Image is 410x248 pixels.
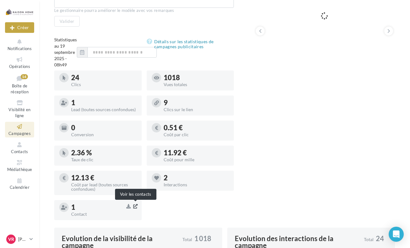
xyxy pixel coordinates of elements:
a: Visibilité en ligne [5,98,34,119]
p: [PERSON_NAME] [18,236,27,242]
div: Interactions [164,183,229,187]
div: Taux de clic [71,158,137,162]
div: 24 [71,74,137,81]
a: Contacts [5,140,34,155]
div: 12.13 € [71,174,137,181]
div: 2 [164,174,229,181]
span: Total [182,237,192,242]
span: Total [364,237,374,242]
div: Vues totales [164,82,229,87]
a: VR [PERSON_NAME] [5,233,34,245]
span: Contacts [11,149,28,154]
div: Coût par clic [164,132,229,137]
span: Opérations [9,64,30,69]
div: 1 [71,204,137,211]
div: 14 [21,74,28,79]
button: Créer [5,22,34,33]
span: 24 [376,235,384,242]
span: 1 018 [194,235,211,242]
div: 1 [71,99,137,106]
div: Voir les contacts [115,189,156,200]
div: 0.51 € [164,124,229,131]
div: 1018 [164,74,229,81]
div: Contact [71,212,137,216]
div: Lead (toutes sources confondues) [71,107,137,112]
a: Opérations [5,55,34,70]
button: Notifications [5,37,34,52]
div: 9 [164,99,229,106]
span: Notifications [8,46,32,51]
div: Clics sur le lien [164,107,229,112]
span: Boîte de réception [11,83,29,94]
div: 0 [71,124,137,131]
div: Conversion [71,132,137,137]
a: Campagnes [5,122,34,137]
div: Le gestionnaire pourra améliorer le modèle avec vos remarques [54,8,234,13]
span: Médiathèque [7,167,32,172]
button: Valider [54,16,80,27]
div: Clics [71,82,137,87]
span: Visibilité en ligne [8,107,30,118]
div: 11.92 € [164,149,229,156]
div: 2.36 % [71,149,137,156]
span: Campagnes [8,131,31,136]
span: VR [8,236,14,242]
div: Coût par lead (toutes sources confondues) [71,183,137,191]
div: Nouvelle campagne [5,22,34,33]
a: Détails sur les statistiques de campagnes publicitaires [147,38,234,50]
a: Calendrier [5,176,34,191]
div: Open Intercom Messenger [389,227,404,242]
a: Médiathèque [5,158,34,173]
span: Calendrier [10,185,29,190]
div: Statistiques au 19 septembre 2025 - 08h49 [54,37,77,68]
a: Boîte de réception14 [5,73,34,96]
div: Coût pour mille [164,158,229,162]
